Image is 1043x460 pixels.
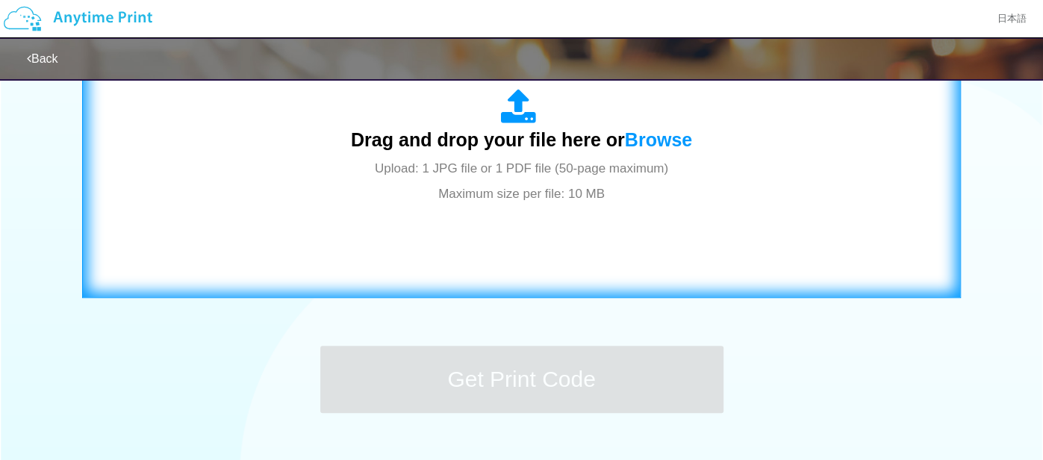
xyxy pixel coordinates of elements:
span: Upload: 1 JPG file or 1 PDF file (50-page maximum) Maximum size per file: 10 MB [375,161,668,201]
span: Browse [625,129,692,150]
a: Back [27,52,58,65]
span: Drag and drop your file here or [351,129,692,150]
button: Get Print Code [320,346,723,413]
